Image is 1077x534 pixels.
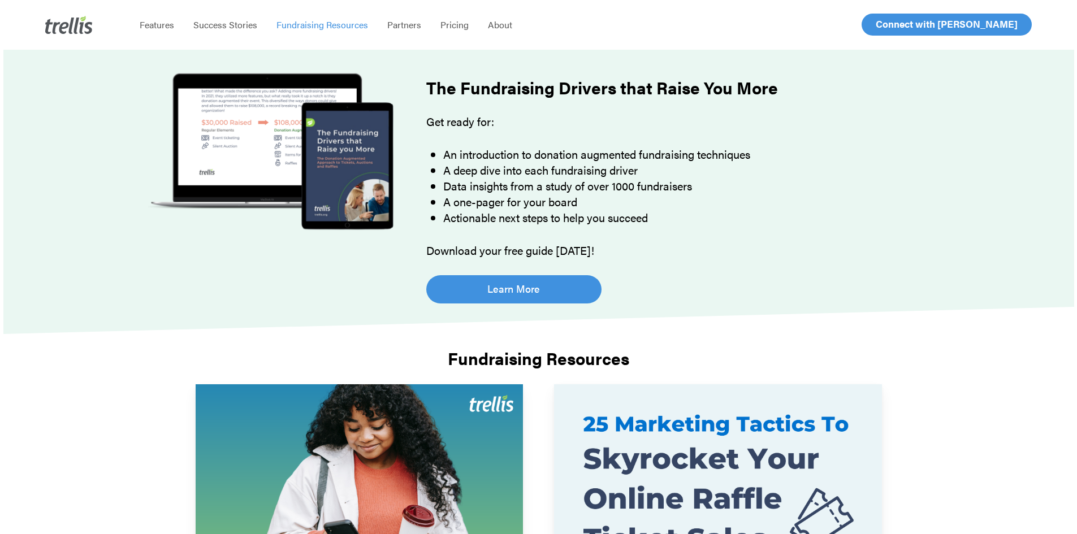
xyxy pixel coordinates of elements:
a: Learn More [426,275,602,303]
span: About [488,18,512,31]
p: Download your free guide [DATE]! [426,242,890,258]
strong: Fundraising Resources [448,346,629,370]
strong: The Fundraising Drivers that Raise You More [426,75,778,99]
img: The Fundraising Drivers that Raise You More Guide Cover [131,64,412,240]
p: Get ready for: [426,114,890,146]
a: Connect with [PERSON_NAME] [862,14,1032,36]
a: Fundraising Resources [267,19,378,31]
li: An introduction to donation augmented fundraising techniques [443,146,890,162]
a: Success Stories [184,19,267,31]
span: Pricing [440,18,469,31]
span: Partners [387,18,421,31]
span: Features [140,18,174,31]
a: Features [130,19,184,31]
li: A deep dive into each fundraising driver [443,162,890,178]
span: Success Stories [193,18,257,31]
li: Data insights from a study of over 1000 fundraisers [443,178,890,194]
li: A one-pager for your board [443,194,890,210]
img: Trellis [45,16,93,34]
a: About [478,19,522,31]
span: Connect with [PERSON_NAME] [876,17,1018,31]
a: Pricing [431,19,478,31]
li: Actionable next steps to help you succeed [443,210,890,225]
span: Fundraising Resources [276,18,368,31]
span: Learn More [487,281,540,297]
a: Partners [378,19,431,31]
